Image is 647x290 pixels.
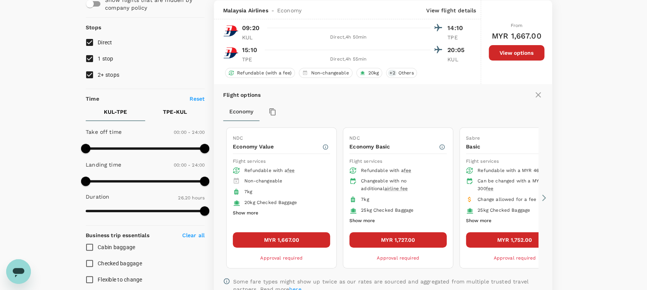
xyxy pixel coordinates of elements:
[356,68,383,78] div: 20kg
[349,135,359,141] span: NDC
[349,216,375,226] button: Show more
[466,135,480,141] span: Sabre
[223,45,239,61] img: MH
[384,186,408,191] span: airline fee
[511,23,523,28] span: From
[478,167,557,175] div: Refundable with a MYR 466.78
[98,72,119,78] span: 2+ stops
[233,143,322,150] p: Economy Value
[486,186,493,191] span: fee
[182,231,205,239] p: Clear all
[447,56,467,63] p: KUL
[223,7,268,14] span: Malaysia Airlines
[349,232,447,248] button: MYR 1,727.00
[308,70,352,76] span: Non-changeable
[404,168,411,173] span: fee
[242,34,261,41] p: KUL
[287,168,295,173] span: fee
[174,130,205,135] span: 00:00 - 24:00
[223,91,261,99] p: Flight options
[234,70,295,76] span: Refundable (with a fee)
[349,143,439,150] p: Economy Basic
[277,7,301,14] span: Economy
[86,193,109,201] p: Duration
[233,135,243,141] span: NDC
[395,70,417,76] span: Others
[466,143,555,150] p: Basic
[478,207,530,213] span: 25kg Checked Baggage
[268,7,277,14] span: -
[86,95,99,103] p: Time
[98,39,112,46] span: Direct
[466,216,491,226] button: Show more
[242,24,259,33] p: 09:20
[6,259,31,284] iframe: Button to launch messaging window
[104,108,127,116] p: KUL - TPE
[377,255,419,261] span: Approval required
[86,232,149,238] strong: Business trip essentials
[361,197,369,202] span: 7kg
[233,158,266,164] span: Flight services
[86,24,101,30] strong: Stops
[365,70,382,76] span: 20kg
[266,34,430,41] div: Direct , 4h 50min
[426,7,476,14] p: View flight details
[299,68,352,78] div: Non-changeable
[361,177,440,193] div: Changeable with no additional
[447,46,467,55] p: 20:05
[242,46,257,55] p: 15:10
[478,177,557,193] div: Can be changed with a MYR 300
[492,30,542,42] h6: MYR 1,667.00
[478,197,536,202] span: Change allowed for a fee
[98,244,135,250] span: Cabin baggage
[223,23,239,39] img: MH
[493,255,536,261] span: Approval required
[466,158,499,164] span: Flight services
[223,103,259,121] button: Economy
[242,56,261,63] p: TPE
[233,232,330,248] button: MYR 1,667.00
[386,68,417,78] div: +2Others
[98,277,142,283] span: Flexible to change
[244,178,282,184] span: Non-changeable
[244,167,324,175] div: Refundable with a
[178,195,205,201] span: 26.20 hours
[447,24,467,33] p: 14:10
[98,260,142,266] span: Checked baggage
[388,70,396,76] span: + 2
[244,189,252,194] span: 7kg
[260,255,303,261] span: Approval required
[361,207,413,213] span: 25kg Checked Baggage
[225,68,295,78] div: Refundable (with a fee)
[447,34,467,41] p: TPE
[489,45,544,61] button: View options
[349,158,382,164] span: Flight services
[86,161,121,169] p: Landing time
[466,232,563,248] button: MYR 1,752.00
[174,162,205,168] span: 00:00 - 24:00
[86,128,122,136] p: Take off time
[163,108,187,116] p: TPE - KUL
[233,208,258,218] button: Show more
[266,56,430,63] div: Direct , 4h 55min
[244,200,297,205] span: 20kg Checked Baggage
[98,56,113,62] span: 1 stop
[361,167,440,175] div: Refundable with a
[190,95,205,103] p: Reset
